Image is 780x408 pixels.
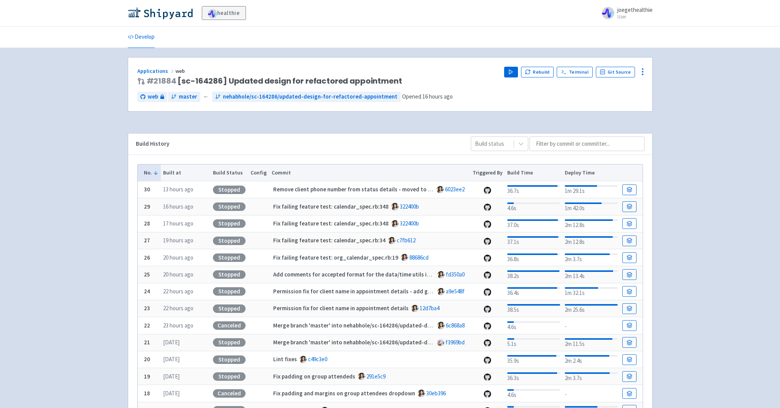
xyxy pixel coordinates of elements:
button: No. [144,169,158,177]
strong: Permission fix for client name in appointment details [273,304,409,312]
a: Build Details [622,218,636,229]
th: Build Time [505,165,562,181]
div: Stopped [213,202,246,211]
input: Filter by commit or committer... [529,137,645,151]
b: 29 [144,203,150,210]
b: 25 [144,271,150,278]
strong: Fix failing feature test: calendar_spec.rb:348 [273,220,389,227]
strong: Fix failing feature test: calendar_spec.rb:348 [273,203,389,210]
button: Play [504,67,518,77]
a: web [137,92,167,102]
strong: Merge branch 'master' into nehabhole/sc-164286/updated-design-for-refactored-appointment [273,339,518,346]
a: Build Details [622,337,636,348]
time: 20 hours ago [163,271,193,278]
div: - [565,388,617,399]
div: Stopped [213,287,246,296]
a: Build Details [622,303,636,314]
div: 35.9s [507,354,560,365]
div: 2m 2.4s [565,354,617,365]
th: Build Status [211,165,248,181]
a: Build Details [622,320,636,331]
div: 37.1s [507,235,560,247]
div: 2m 3.7s [565,371,617,383]
a: f3969bd [445,339,465,346]
a: 88686cd [409,254,429,261]
a: #21884 [147,76,176,86]
a: 30eb396 [426,390,446,397]
span: [sc-164286] Updated design for refactored appointment [147,77,402,86]
div: 36.3s [507,371,560,383]
b: 18 [144,390,150,397]
a: a9e548f [446,288,465,295]
time: 16 hours ago [422,93,453,100]
span: nehabhole/sc-164286/updated-design-for-refactored-appointment [223,92,397,101]
div: 1m 32.1s [565,286,617,298]
time: 16 hours ago [163,203,193,210]
time: [DATE] [163,339,180,346]
div: 5.1s [507,337,560,349]
span: web [175,67,186,74]
div: 36.8s [507,252,560,264]
div: Stopped [213,304,246,313]
a: Build Details [622,184,636,195]
strong: Fix failing feature test: calendar_spec.rb:34 [273,237,386,244]
a: joegethealthie User [597,7,653,19]
div: Canceled [213,389,246,398]
time: 23 hours ago [163,322,193,329]
a: Applications [137,67,175,74]
a: 12d7ba4 [420,304,439,312]
div: 2m 3.7s [565,252,617,264]
strong: Add comments for accepted format for the data/time utils in appointment details [273,271,483,278]
th: Commit [269,165,470,181]
b: 19 [144,373,150,380]
time: 17 hours ago [163,220,193,227]
a: Build Details [622,354,636,365]
time: 19 hours ago [163,237,193,244]
th: Config [248,165,269,181]
a: Build Details [622,388,636,399]
div: 1m 29.1s [565,184,617,196]
a: 322400b [400,220,419,227]
time: [DATE] [163,373,180,380]
div: Stopped [213,338,246,347]
strong: Fix failing feature test: org_calendar_spec.rb:19 [273,254,398,261]
a: Build Details [622,371,636,382]
a: 6c868a8 [446,322,465,329]
div: 2m 12.8s [565,218,617,230]
time: 20 hours ago [163,254,193,261]
div: 38.5s [507,303,560,314]
div: 2m 12.8s [565,235,617,247]
strong: Merge branch 'master' into nehabhole/sc-164286/updated-design-for-refactored-appointment [273,322,518,329]
b: 24 [144,288,150,295]
span: joegethealthie [617,6,653,13]
div: Build History [136,140,458,148]
div: 2m 25.6s [565,303,617,314]
img: Shipyard logo [128,7,193,19]
div: Stopped [213,270,246,279]
a: Build Details [622,269,636,280]
div: Stopped [213,372,246,381]
div: Stopped [213,186,246,194]
a: Build Details [622,201,636,212]
div: Stopped [213,355,246,364]
a: Terminal [557,67,592,77]
b: 21 [144,339,150,346]
div: 2m 13.4s [565,269,617,281]
div: 2m 11.5s [565,337,617,349]
a: healthie [202,6,246,20]
div: 4.6s [507,388,560,400]
a: c49c3e0 [308,355,327,363]
strong: Permission fix for client name in appointment details - add graphql file and null check [273,288,491,295]
time: 13 hours ago [163,186,193,193]
time: 22 hours ago [163,304,193,312]
a: nehabhole/sc-164286/updated-design-for-refactored-appointment [212,92,401,102]
strong: Fix padding and margins on group attendees dropdown [273,390,415,397]
time: [DATE] [163,390,180,397]
a: Build Details [622,252,636,263]
a: fd350a0 [446,271,465,278]
th: Triggered By [470,165,505,181]
span: Opened [402,93,453,100]
div: Canceled [213,321,246,330]
a: c7fb612 [397,237,416,244]
b: 27 [144,237,150,244]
